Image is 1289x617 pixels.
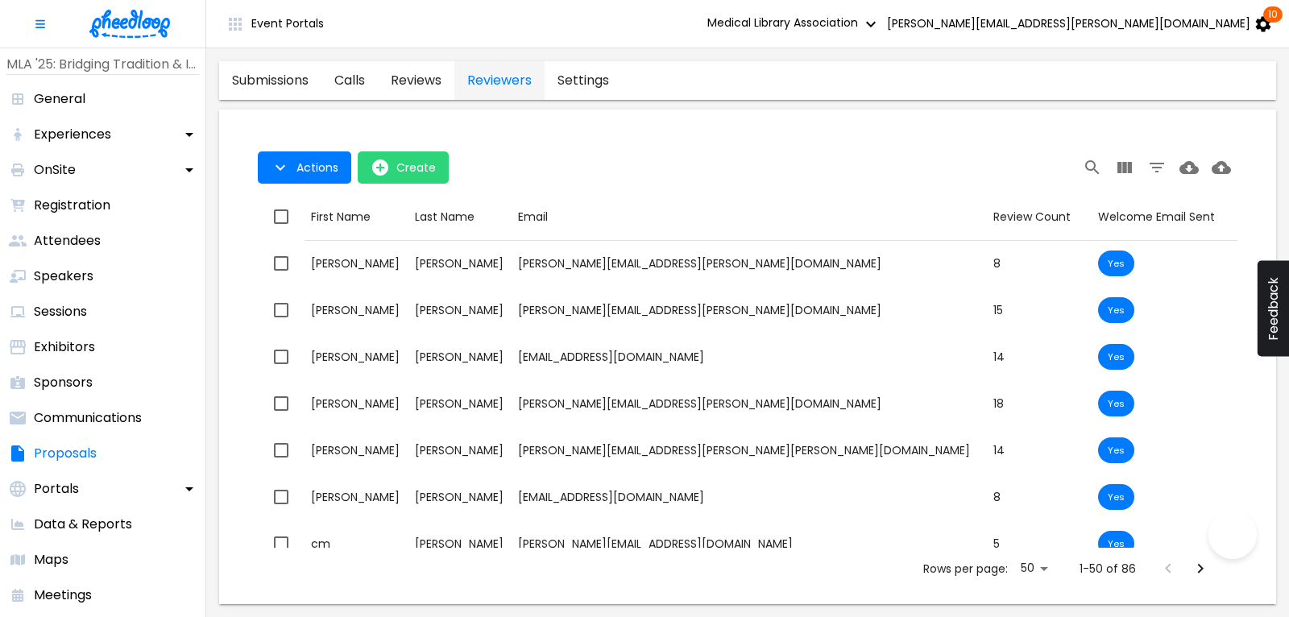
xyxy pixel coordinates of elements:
iframe: Help Scout Beacon - Open [1208,511,1257,559]
p: Registration [34,196,110,215]
div: [PERSON_NAME] [415,349,506,365]
p: OnSite [34,160,76,180]
div: 50 [1014,557,1054,580]
div: Welcome Email Sent [1098,207,1215,227]
p: MLA '25: Bridging Tradition & Innovation [6,55,199,74]
p: Portals [34,479,79,499]
span: 10 [1263,6,1283,23]
a: proposals-tab-calls [321,61,378,100]
span: [PERSON_NAME][EMAIL_ADDRESS][PERSON_NAME][DOMAIN_NAME] [887,17,1250,30]
div: [PERSON_NAME] [311,255,402,271]
span: Download [1173,157,1205,176]
span: Yes [1098,257,1134,270]
button: Filter Table [1141,151,1173,184]
button: Sort [987,202,1077,232]
span: Upload [1205,157,1237,176]
button: Search [1076,151,1109,184]
a: proposals-tab-submissions [219,61,321,100]
div: [PERSON_NAME] [415,489,506,505]
p: Maps [34,550,68,569]
p: Sessions [34,302,87,321]
img: logo [89,10,170,38]
div: Welcome Email has been sent to this reviewer [1098,251,1134,276]
p: Meetings [34,586,92,605]
div: [PERSON_NAME] [311,302,402,318]
div: 18 [993,395,1086,412]
div: [PERSON_NAME] [311,349,402,365]
div: [EMAIL_ADDRESS][DOMAIN_NAME] [518,349,980,365]
div: [PERSON_NAME][EMAIL_ADDRESS][PERSON_NAME][PERSON_NAME][DOMAIN_NAME] [518,442,980,458]
a: proposals-tab-reviewers [454,61,545,100]
button: [PERSON_NAME][EMAIL_ADDRESS][PERSON_NAME][DOMAIN_NAME] 10 [884,8,1276,40]
div: [PERSON_NAME] [415,255,506,271]
div: proposals tabs [219,61,622,100]
button: Download [1173,151,1205,184]
div: Welcome Email has been sent to this reviewer [1098,437,1134,463]
a: proposals-tab-reviews [378,61,454,100]
div: cm [311,536,402,552]
div: 15 [993,302,1086,318]
div: 8 [993,255,1086,271]
div: [PERSON_NAME] [415,442,506,458]
div: 14 [993,442,1086,458]
button: Event Portals [213,8,337,40]
button: Upload [1205,151,1237,184]
p: Exhibitors [34,337,95,357]
p: Communications [34,408,142,428]
span: Yes [1098,491,1134,503]
div: Email [518,207,548,227]
div: [PERSON_NAME][EMAIL_ADDRESS][PERSON_NAME][DOMAIN_NAME] [518,302,980,318]
button: Medical Library Association [704,8,884,40]
button: View Columns [1109,151,1141,184]
div: [PERSON_NAME][EMAIL_ADDRESS][PERSON_NAME][DOMAIN_NAME] [518,395,980,412]
div: Review Count [993,207,1071,227]
span: Create [396,161,436,174]
div: Welcome Email has been sent to this reviewer [1098,531,1134,557]
div: Welcome Email has been sent to this reviewer [1098,391,1134,416]
div: [PERSON_NAME] [415,536,506,552]
p: Data & Reports [34,515,132,534]
div: 8 [993,489,1086,505]
div: [PERSON_NAME] [311,442,402,458]
div: [PERSON_NAME] [311,395,402,412]
div: 5 [993,536,1086,552]
p: Speakers [34,267,93,286]
span: Yes [1098,350,1134,363]
button: open-Create [358,151,449,184]
div: [PERSON_NAME][EMAIL_ADDRESS][DOMAIN_NAME] [518,536,980,552]
span: Yes [1098,444,1134,457]
div: Welcome Email has been sent to this reviewer [1098,344,1134,370]
div: [EMAIL_ADDRESS][DOMAIN_NAME] [518,489,980,505]
span: Actions [296,161,338,174]
div: 14 [993,349,1086,365]
p: 1-50 of 86 [1080,561,1136,577]
a: proposals-tab-settings [545,61,622,100]
div: Last Name [415,207,506,226]
span: Feedback [1266,277,1281,341]
div: [PERSON_NAME][EMAIL_ADDRESS][PERSON_NAME][DOMAIN_NAME] [518,255,980,271]
button: Next Page [1184,553,1216,585]
p: Proposals [34,444,97,463]
button: Sort [512,202,554,232]
span: Medical Library Association [707,14,881,31]
button: Actions [258,151,351,184]
span: Event Portals [251,17,324,30]
div: [PERSON_NAME] [415,395,506,412]
button: Sort [1092,202,1221,232]
span: Yes [1098,304,1134,317]
p: Sponsors [34,373,93,392]
p: Experiences [34,125,111,144]
p: General [34,89,85,109]
p: Rows per page: [923,561,1008,577]
span: Yes [1098,537,1134,550]
div: Table Toolbar [258,142,1237,193]
div: Welcome Email has been sent to this reviewer [1098,484,1134,510]
div: Welcome Email has been sent to this reviewer [1098,297,1134,323]
div: [PERSON_NAME] [415,302,506,318]
p: Attendees [34,231,101,251]
div: [PERSON_NAME] [311,489,402,505]
span: Yes [1098,397,1134,410]
div: First Name [311,207,402,226]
